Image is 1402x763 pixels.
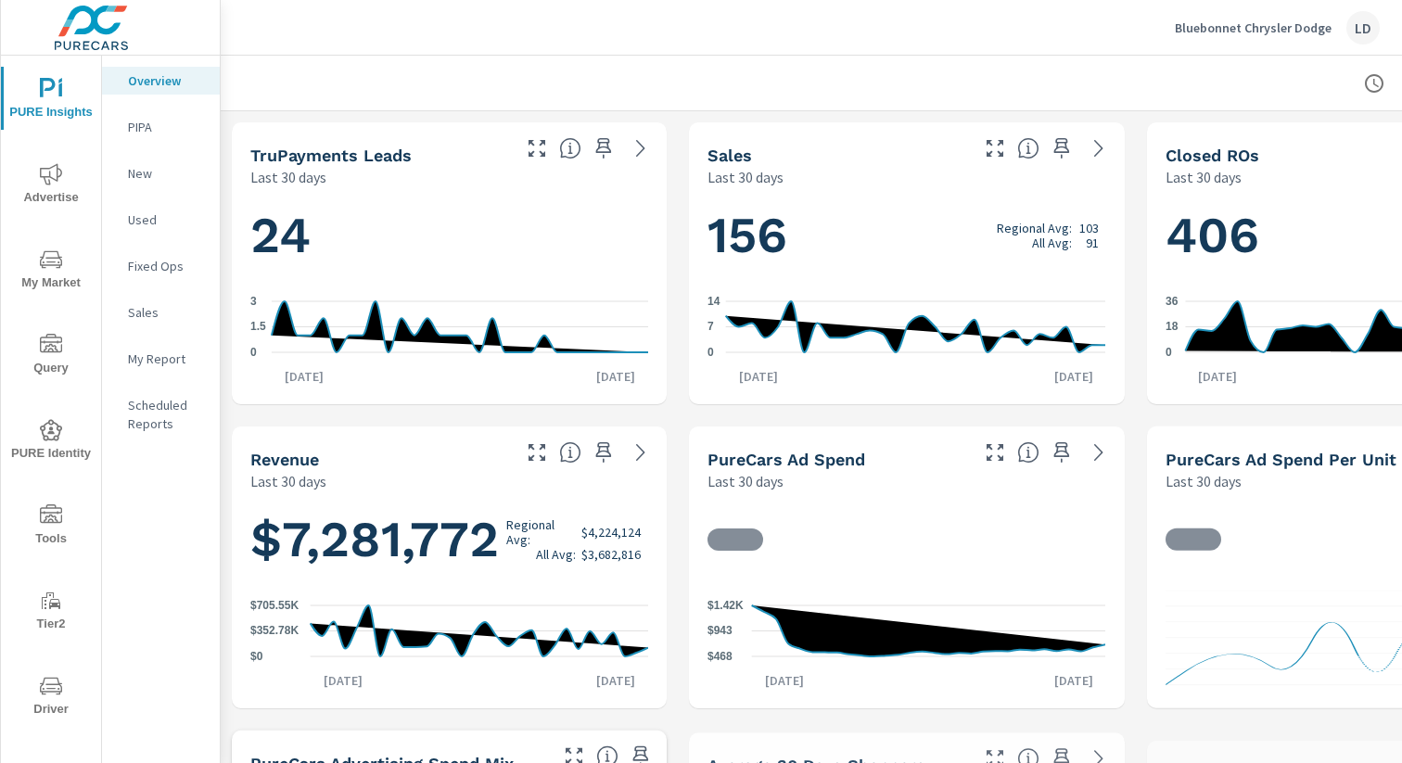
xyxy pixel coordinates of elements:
p: Used [128,210,205,229]
p: Regional Avg: [997,221,1072,235]
text: 18 [1166,321,1179,334]
p: My Report [128,350,205,368]
p: [DATE] [272,367,337,386]
span: Total sales revenue over the selected date range. [Source: This data is sourced from the dealer’s... [559,441,581,464]
span: Driver [6,675,96,720]
text: $943 [707,625,733,638]
a: See more details in report [1084,134,1114,163]
a: See more details in report [1084,438,1114,467]
h5: truPayments Leads [250,146,412,165]
button: Make Fullscreen [522,134,552,163]
p: [DATE] [726,367,791,386]
p: [DATE] [583,671,648,690]
h5: Sales [707,146,752,165]
span: The number of truPayments leads. [559,137,581,159]
text: 0 [1166,346,1172,359]
p: [DATE] [752,671,817,690]
div: Used [102,206,220,234]
div: LD [1346,11,1380,45]
text: 0 [250,346,257,359]
p: Regional Avg: [506,517,576,547]
p: All Avg: [1032,235,1072,250]
text: $0 [250,650,263,663]
h5: Revenue [250,450,319,469]
text: $1.42K [707,599,744,612]
text: $705.55K [250,599,299,612]
span: My Market [6,248,96,294]
a: See more details in report [626,134,656,163]
p: Last 30 days [707,470,784,492]
p: New [128,164,205,183]
span: Save this to your personalized report [1047,438,1077,467]
div: Scheduled Reports [102,391,220,438]
p: Last 30 days [250,470,326,492]
p: [DATE] [311,671,376,690]
p: 103 [1079,221,1099,235]
p: PIPA [128,118,205,136]
p: Last 30 days [250,166,326,188]
p: [DATE] [1041,367,1106,386]
text: 36 [1166,295,1179,308]
div: Sales [102,299,220,326]
h5: PureCars Ad Spend [707,450,865,469]
p: Last 30 days [707,166,784,188]
text: 0 [707,346,714,359]
p: $3,682,816 [581,547,641,562]
h5: Closed ROs [1166,146,1259,165]
p: Scheduled Reports [128,396,205,433]
p: $4,224,124 [581,525,641,540]
span: Query [6,334,96,379]
span: Save this to your personalized report [589,134,618,163]
span: Tools [6,504,96,550]
span: Save this to your personalized report [1047,134,1077,163]
p: [DATE] [1185,367,1250,386]
text: 1.5 [250,321,266,334]
div: Overview [102,67,220,95]
span: Total cost of media for all PureCars channels for the selected dealership group over the selected... [1017,441,1039,464]
p: [DATE] [1041,671,1106,690]
p: 91 [1086,235,1099,250]
span: PURE Identity [6,419,96,464]
p: Bluebonnet Chrysler Dodge [1175,19,1332,36]
p: Fixed Ops [128,257,205,275]
div: Fixed Ops [102,252,220,280]
span: Number of vehicles sold by the dealership over the selected date range. [Source: This data is sou... [1017,137,1039,159]
button: Make Fullscreen [980,134,1010,163]
div: New [102,159,220,187]
span: PURE Insights [6,78,96,123]
button: Make Fullscreen [980,438,1010,467]
h1: 24 [250,204,648,267]
text: 14 [707,295,720,308]
div: PIPA [102,113,220,141]
p: Sales [128,303,205,322]
p: Last 30 days [1166,166,1242,188]
p: [DATE] [583,367,648,386]
a: See more details in report [626,438,656,467]
h1: 156 [707,204,1105,267]
span: Advertise [6,163,96,209]
p: Overview [128,71,205,90]
text: $468 [707,650,733,663]
span: Tier2 [6,590,96,635]
p: All Avg: [536,547,576,562]
text: 3 [250,295,257,308]
text: 7 [707,321,714,334]
text: $352.78K [250,625,299,638]
span: Save this to your personalized report [589,438,618,467]
h1: $7,281,772 [250,508,648,571]
button: Make Fullscreen [522,438,552,467]
div: My Report [102,345,220,373]
p: Last 30 days [1166,470,1242,492]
